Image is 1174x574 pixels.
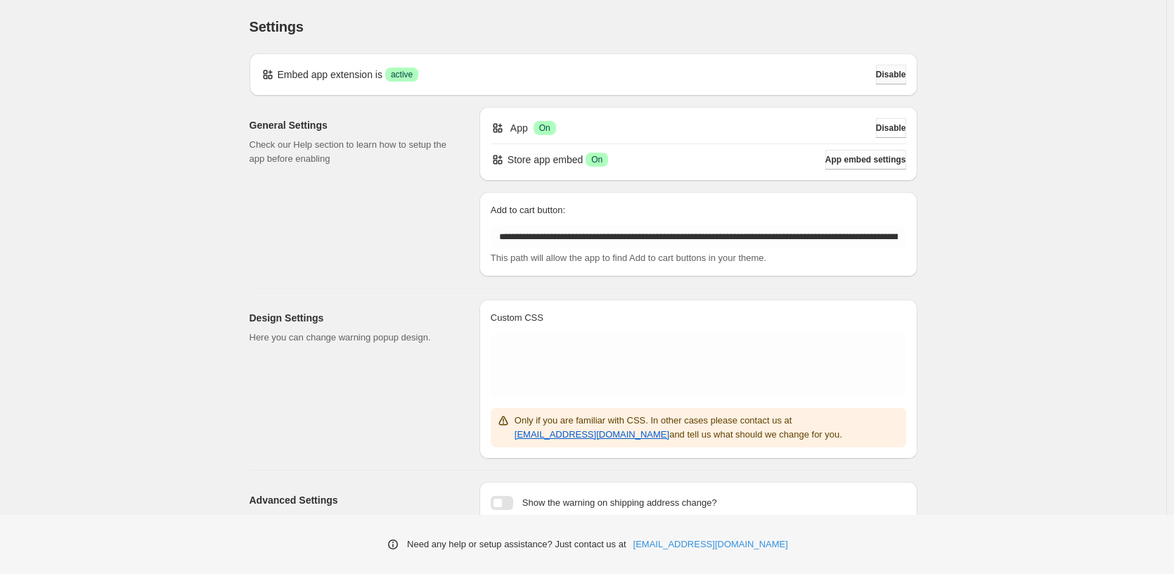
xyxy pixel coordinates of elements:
[876,118,906,138] button: Disable
[250,493,457,507] h2: Advanced Settings
[510,121,528,135] p: App
[491,253,766,263] span: This path will allow the app to find Add to cart buttons in your theme.
[825,154,906,165] span: App embed settings
[515,414,901,442] p: Only if you are familiar with CSS. In other cases please contact us at and tell us what should we...
[633,537,788,551] a: [EMAIL_ADDRESS][DOMAIN_NAME]
[278,68,382,82] p: Embed app extension is
[876,69,906,80] span: Disable
[250,311,457,325] h2: Design Settings
[491,312,543,323] span: Custom CSS
[522,496,717,510] p: Show the warning on shipping address change?
[491,205,565,215] span: Add to cart button:
[250,19,304,34] span: Settings
[519,514,884,539] span: If disabled, the warning is normally shown when a customer proceeds to the next checkout step.
[876,65,906,84] button: Disable
[591,154,602,165] span: On
[250,118,457,132] h2: General Settings
[250,138,457,166] p: Check our Help section to learn how to setup the app before enabling
[515,429,669,440] a: [EMAIL_ADDRESS][DOMAIN_NAME]
[825,150,906,170] button: App embed settings
[508,153,583,167] p: Store app embed
[250,513,457,541] p: Using the snippet provided you can enable the app on checkout pages (Shopify Plus only).
[391,69,413,80] span: active
[876,122,906,134] span: Disable
[250,331,457,345] p: Here you can change warning popup design.
[539,122,550,134] span: On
